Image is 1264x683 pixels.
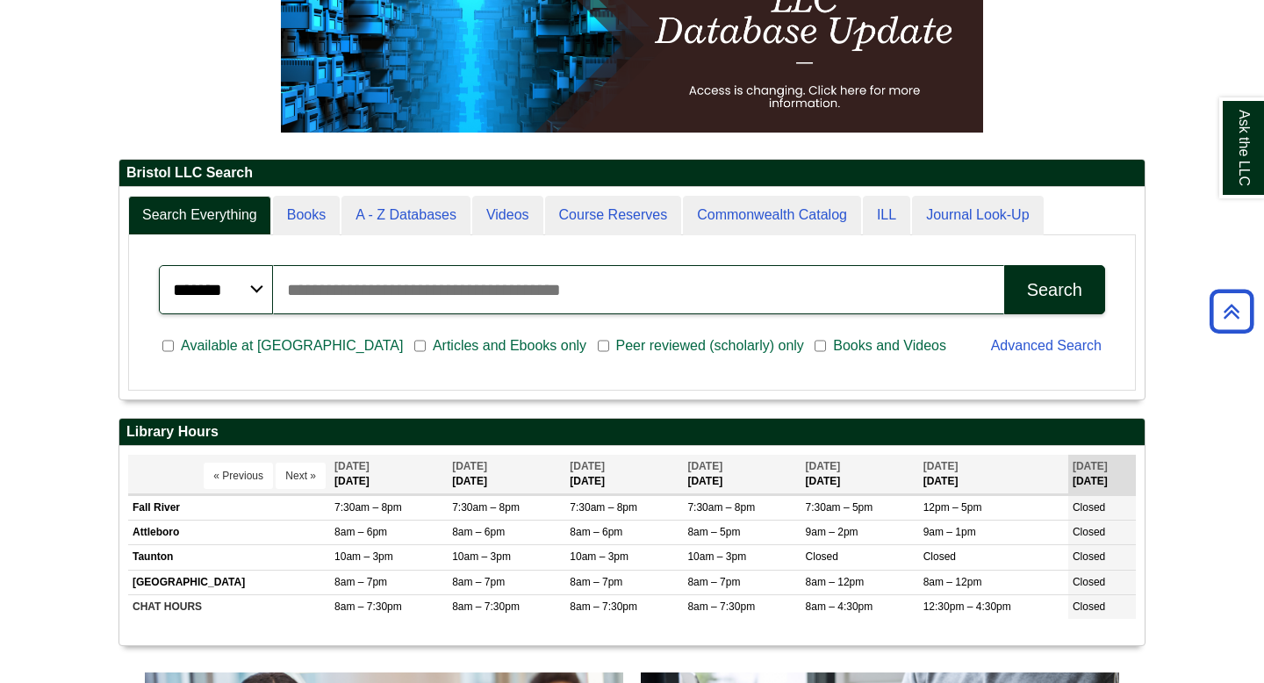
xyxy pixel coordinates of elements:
span: Closed [1073,550,1105,563]
a: Back to Top [1203,299,1260,323]
input: Books and Videos [815,338,826,354]
a: Search Everything [128,196,271,235]
button: Next » [276,463,326,489]
a: A - Z Databases [341,196,470,235]
td: Fall River [128,496,330,521]
th: [DATE] [801,455,919,494]
span: 8am – 7:30pm [687,600,755,613]
span: 8am – 7pm [334,576,387,588]
span: 10am – 3pm [687,550,746,563]
th: [DATE] [448,455,565,494]
span: 8am – 7pm [570,576,622,588]
span: 12pm – 5pm [923,501,982,514]
span: Closed [1073,600,1105,613]
a: Videos [472,196,543,235]
span: Available at [GEOGRAPHIC_DATA] [174,335,410,356]
input: Articles and Ebooks only [414,338,426,354]
span: Books and Videos [826,335,953,356]
span: 7:30am – 8pm [570,501,637,514]
span: 8am – 6pm [452,526,505,538]
span: [DATE] [923,460,959,472]
span: 7:30am – 8pm [687,501,755,514]
span: [DATE] [806,460,841,472]
span: 10am – 3pm [334,550,393,563]
a: Books [273,196,340,235]
span: Closed [923,550,956,563]
button: Search [1004,265,1105,314]
span: 8am – 5pm [687,526,740,538]
span: 9am – 2pm [806,526,858,538]
a: Commonwealth Catalog [683,196,861,235]
th: [DATE] [919,455,1068,494]
th: [DATE] [1068,455,1136,494]
span: Closed [1073,501,1105,514]
span: 12:30pm – 4:30pm [923,600,1011,613]
span: 7:30am – 8pm [334,501,402,514]
h2: Bristol LLC Search [119,160,1145,187]
span: Closed [1073,526,1105,538]
a: ILL [863,196,910,235]
span: 8am – 12pm [806,576,865,588]
h2: Library Hours [119,419,1145,446]
span: 8am – 4:30pm [806,600,873,613]
th: [DATE] [330,455,448,494]
span: 7:30am – 5pm [806,501,873,514]
span: 8am – 7pm [452,576,505,588]
input: Peer reviewed (scholarly) only [598,338,609,354]
span: [DATE] [570,460,605,472]
a: Journal Look-Up [912,196,1043,235]
span: 8am – 6pm [570,526,622,538]
input: Available at [GEOGRAPHIC_DATA] [162,338,174,354]
span: Peer reviewed (scholarly) only [609,335,811,356]
span: 8am – 7:30pm [334,600,402,613]
span: Closed [1073,576,1105,588]
span: 8am – 12pm [923,576,982,588]
a: Course Reserves [545,196,682,235]
div: Search [1027,280,1082,300]
a: Advanced Search [991,338,1102,353]
td: Taunton [128,545,330,570]
th: [DATE] [683,455,801,494]
span: [DATE] [452,460,487,472]
th: [DATE] [565,455,683,494]
span: 9am – 1pm [923,526,976,538]
span: [DATE] [334,460,370,472]
span: 8am – 6pm [334,526,387,538]
td: CHAT HOURS [128,594,330,619]
span: 7:30am – 8pm [452,501,520,514]
td: [GEOGRAPHIC_DATA] [128,570,330,594]
span: 8am – 7:30pm [570,600,637,613]
span: 8am – 7:30pm [452,600,520,613]
span: [DATE] [1073,460,1108,472]
span: 8am – 7pm [687,576,740,588]
td: Attleboro [128,521,330,545]
span: 10am – 3pm [570,550,628,563]
button: « Previous [204,463,273,489]
span: [DATE] [687,460,722,472]
span: Closed [806,550,838,563]
span: Articles and Ebooks only [426,335,593,356]
span: 10am – 3pm [452,550,511,563]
